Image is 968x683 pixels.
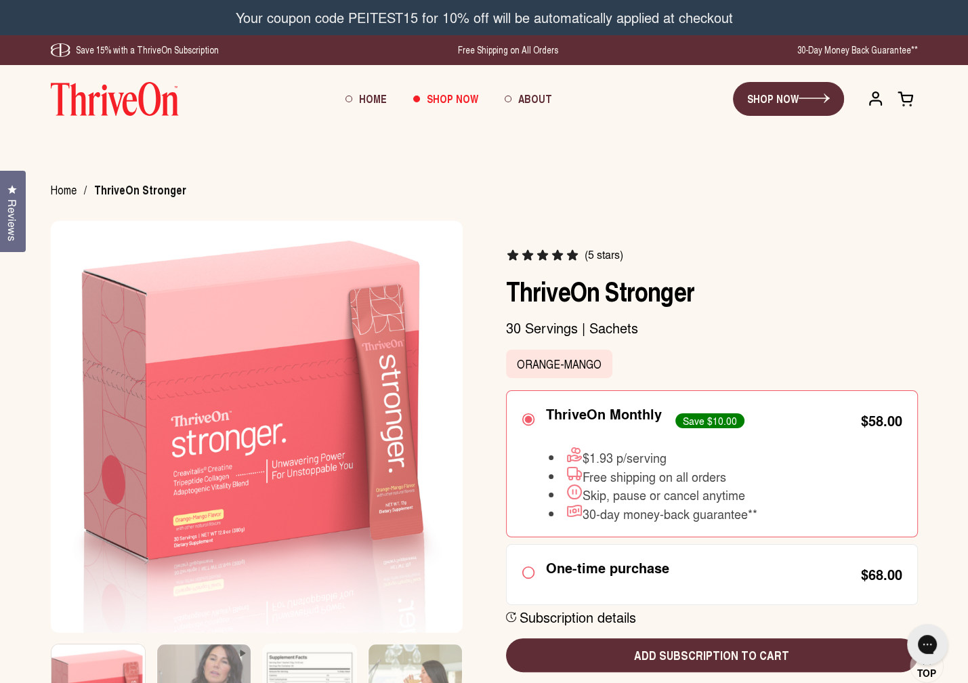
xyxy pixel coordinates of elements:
[400,81,491,117] a: Shop Now
[517,646,907,664] span: Add subscription to cart
[458,43,558,57] div: Free Shipping on All Orders
[506,350,612,378] label: Orange-Mango
[51,182,77,200] span: Home
[549,465,757,484] li: Free shipping on all orders
[518,91,551,106] span: About
[549,447,757,465] li: $1.93 p/serving
[917,667,936,680] span: Top
[426,91,478,106] span: Shop Now
[549,503,757,522] li: 30-day money-back guarantee**
[675,413,744,428] div: Save $10.00
[491,81,565,117] a: About
[733,82,844,116] a: SHOP NOW
[549,484,757,503] li: Skip, pause or cancel anytime
[358,91,386,106] span: Home
[900,619,954,669] iframe: Gorgias live chat messenger
[506,274,918,307] h1: ThriveOn Stronger
[797,43,918,57] div: 30-Day Money Back Guarantee**
[861,414,902,428] div: $58.00
[506,638,918,672] button: Add subscription to cart
[861,568,902,581] div: $68.00
[546,406,662,422] div: ThriveOn Monthly
[520,608,636,626] div: Subscription details
[332,81,400,117] a: Home
[94,184,186,197] span: ThriveOn Stronger
[506,319,918,337] p: 30 Servings | Sachets
[585,248,623,262] span: (5 stars)
[546,560,669,576] div: One-time purchase
[51,43,219,57] div: Save 15% with a ThriveOn Subscription
[51,221,463,633] img: Box of ThriveOn Stronger supplement with a pink design on a white background
[3,199,21,241] span: Reviews
[84,184,87,197] span: /
[51,182,77,198] a: Home
[51,184,203,197] nav: breadcrumbs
